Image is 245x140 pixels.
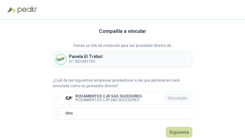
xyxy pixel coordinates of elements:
img: Peakr [17,6,37,14]
img: Logo [7,7,16,13]
p: Otro [65,111,73,116]
p: RODAMIENTOS CJR SAS SUCESORES [75,98,142,102]
p: RODAMIENTOS CJR SAS SUCESORES [75,94,142,98]
h3: Compañía a vincular [99,27,146,35]
img: Company Logo [56,54,66,65]
p: Panela El Trébol [69,54,103,59]
button: Siguiente [166,127,192,138]
b: 821001749 [75,59,95,64]
p: Tienes un link de invitación para ser proveedor directo de: [53,43,192,49]
p: NIT [69,59,103,65]
p: ¿Cuál de las siguientes empresas proveedoras a las que perteneces será vinculada como su proveedo... [53,78,192,89]
img: Company Logo [65,94,73,102]
div: Vinculada [165,94,190,102]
